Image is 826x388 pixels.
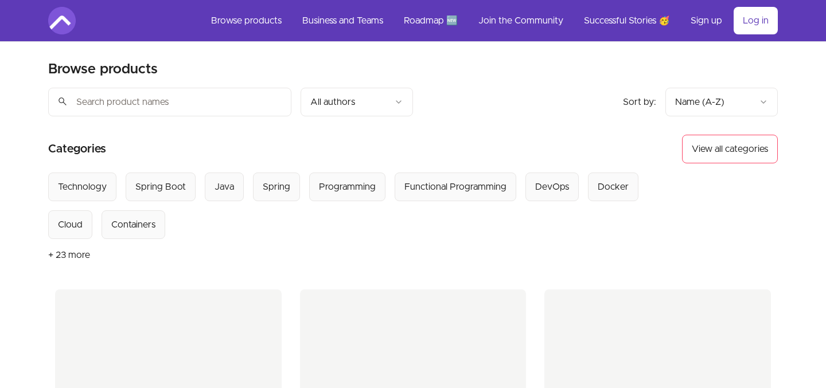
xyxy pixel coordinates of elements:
[734,7,778,34] a: Log in
[48,60,158,79] h1: Browse products
[535,180,569,194] div: DevOps
[575,7,679,34] a: Successful Stories 🥳
[215,180,234,194] div: Java
[263,180,290,194] div: Spring
[48,239,90,271] button: + 23 more
[469,7,572,34] a: Join the Community
[202,7,291,34] a: Browse products
[58,180,107,194] div: Technology
[598,180,629,194] div: Docker
[623,97,656,107] span: Sort by:
[135,180,186,194] div: Spring Boot
[319,180,376,194] div: Programming
[48,7,76,34] img: Amigoscode logo
[682,135,778,163] button: View all categories
[404,180,506,194] div: Functional Programming
[293,7,392,34] a: Business and Teams
[58,218,83,232] div: Cloud
[111,218,155,232] div: Containers
[681,7,731,34] a: Sign up
[57,93,68,109] span: search
[665,88,778,116] button: Product sort options
[48,88,291,116] input: Search product names
[202,7,778,34] nav: Main
[301,88,413,116] button: Filter by author
[395,7,467,34] a: Roadmap 🆕
[48,135,106,163] h2: Categories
